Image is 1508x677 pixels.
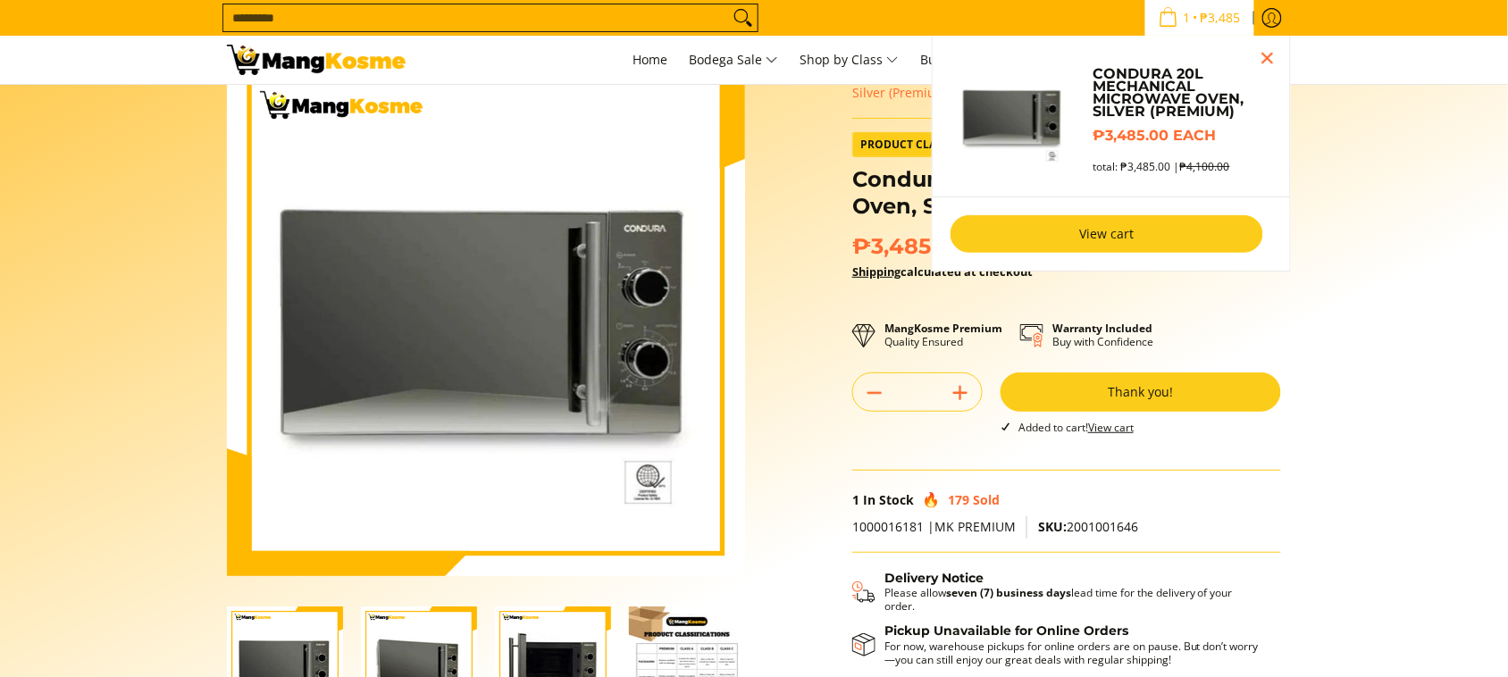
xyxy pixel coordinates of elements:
h6: ₱3,485.00 each [1093,127,1272,145]
span: Added to cart! [1018,420,1134,435]
p: Buy with Confidence [1052,322,1153,348]
span: Bodega Sale [689,49,778,71]
a: Bulk Center [911,36,999,84]
a: Bodega Sale [680,36,787,84]
p: Please allow lead time for the delivery of your order. [884,586,1263,613]
button: Thank you! [1001,372,1281,412]
span: Home [633,51,667,68]
span: Condura 20L Mechanical Microwave Oven, Silver (Premium) [852,61,1247,101]
strong: seven (7) business days [946,585,1071,600]
img: Default Title Condura 20L Mechanical Microwave Oven, Silver (Premium) [951,54,1076,179]
nav: Main Menu [423,36,1281,84]
span: total: ₱3,485.00 | [1093,160,1230,173]
s: ₱4,100.00 [1180,159,1230,174]
span: 1 [852,491,859,508]
a: Condura 20L Mechanical Microwave Oven, Silver (Premium) [1093,68,1272,118]
span: Product Class [853,133,956,156]
strong: Pickup Unavailable for Online Orders [884,623,1128,639]
span: SKU: [1038,518,1067,535]
button: Subtract [853,379,896,407]
h1: Condura 20L Mechanical Microwave Oven, Silver (Premium) [852,166,1281,220]
span: Bulk Center [920,51,990,68]
p: Quality Ensured [884,322,1002,348]
button: Close pop up [1254,45,1281,71]
strong: calculated at checkout [852,263,1033,280]
ul: Sub Menu [932,36,1291,272]
a: Shop by Class [791,36,908,84]
span: • [1153,8,1246,28]
a: Home [624,36,676,84]
img: Buy Condura 20L Premium Mechanical Microwave Oven-Silver l Mang Kosme [227,45,406,75]
span: In Stock [863,491,914,508]
span: 1000016181 |MK PREMIUM [852,518,1016,535]
a: View cart [951,215,1263,253]
span: Sold [973,491,1000,508]
a: Shipping [852,263,901,280]
span: 2001001646 [1038,518,1138,535]
a: View cart [1088,420,1134,435]
button: Add [939,379,982,407]
button: Search [729,4,758,31]
strong: Delivery Notice [884,570,984,586]
a: Product Class Premium [852,132,1062,157]
span: 1 [1181,12,1194,24]
button: Shipping & Delivery [852,571,1263,614]
img: Condura 20L Mechanical Microwave Oven, Silver (Premium) [227,58,745,576]
span: ₱3,485 [1198,12,1244,24]
span: ₱3,485.00 [852,233,1075,260]
span: Shop by Class [800,49,899,71]
p: For now, warehouse pickups for online orders are on pause. But don’t worry—you can still enjoy ou... [884,639,1263,666]
strong: MangKosme Premium [884,321,1002,336]
strong: Warranty Included [1052,321,1152,336]
span: 179 [948,491,969,508]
